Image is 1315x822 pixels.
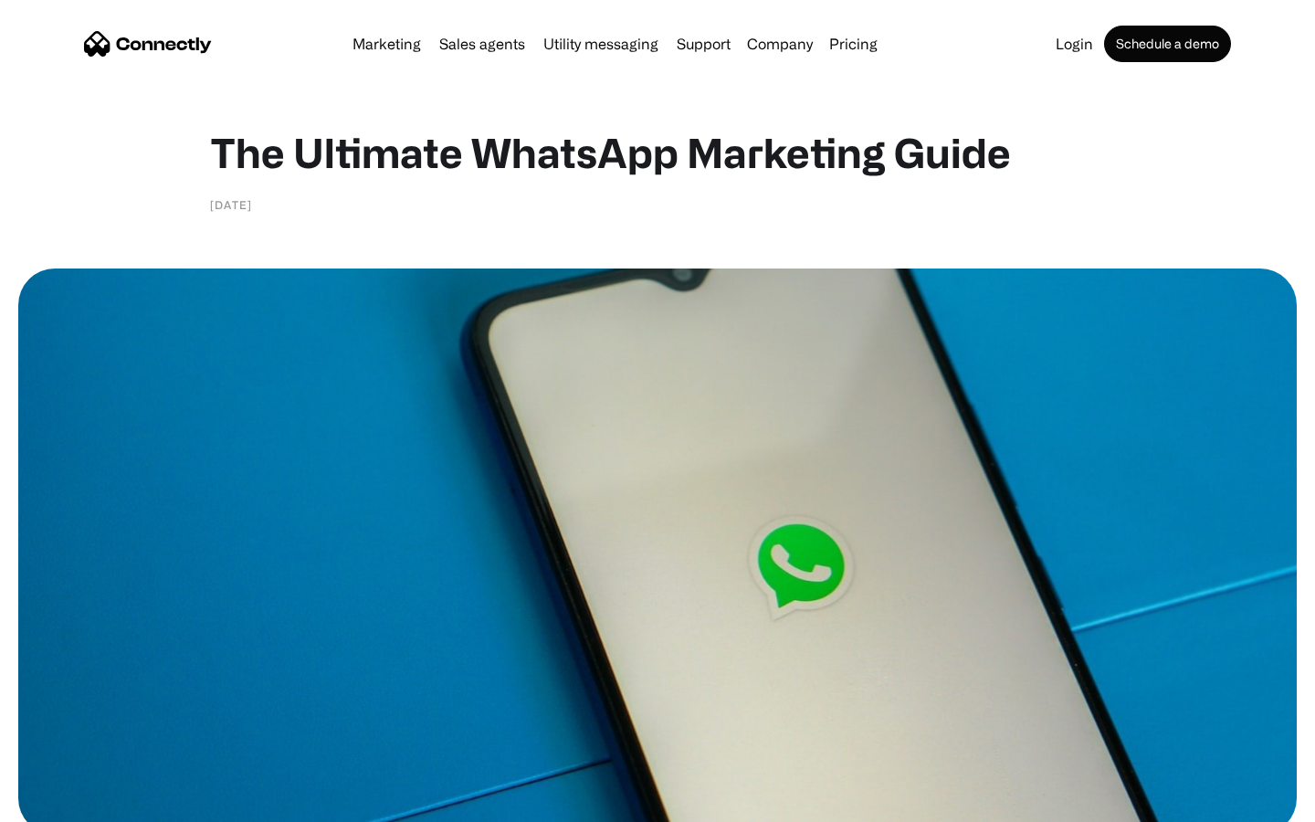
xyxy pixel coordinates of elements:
[18,790,110,816] aside: Language selected: English
[1048,37,1100,51] a: Login
[432,37,532,51] a: Sales agents
[1104,26,1231,62] a: Schedule a demo
[210,128,1105,177] h1: The Ultimate WhatsApp Marketing Guide
[37,790,110,816] ul: Language list
[742,31,818,57] div: Company
[210,195,252,214] div: [DATE]
[536,37,666,51] a: Utility messaging
[747,31,813,57] div: Company
[669,37,738,51] a: Support
[84,30,212,58] a: home
[345,37,428,51] a: Marketing
[822,37,885,51] a: Pricing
